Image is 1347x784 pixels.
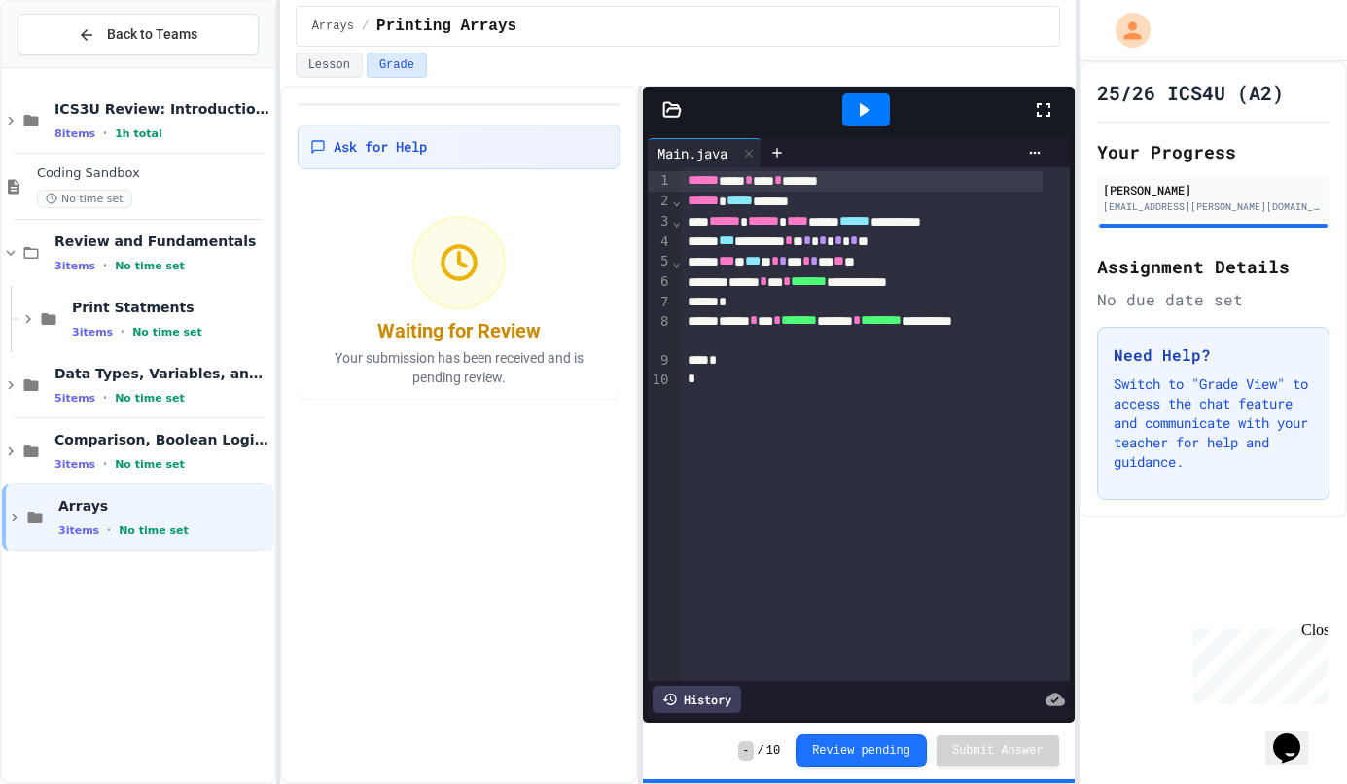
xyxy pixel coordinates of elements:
[648,293,672,312] div: 7
[54,365,270,382] span: Data Types, Variables, and Math
[107,24,197,45] span: Back to Teams
[1103,199,1324,214] div: [EMAIL_ADDRESS][PERSON_NAME][DOMAIN_NAME]
[334,137,427,157] span: Ask for Help
[58,497,270,515] span: Arrays
[121,324,124,339] span: •
[37,165,270,182] span: Coding Sandbox
[1097,288,1329,311] div: No due date set
[8,8,134,124] div: Chat with us now!Close
[72,299,270,316] span: Print Statments
[671,213,681,229] span: Fold line
[758,743,764,759] span: /
[115,260,185,272] span: No time set
[103,258,107,273] span: •
[1097,253,1329,280] h2: Assignment Details
[796,734,927,767] button: Review pending
[362,18,369,34] span: /
[738,741,753,761] span: -
[377,317,541,344] div: Waiting for Review
[1186,622,1328,704] iframe: chat widget
[671,193,681,208] span: Fold line
[1265,706,1328,765] iframe: chat widget
[671,254,681,269] span: Fold line
[648,232,672,253] div: 4
[367,53,427,78] button: Grade
[119,524,189,537] span: No time set
[1114,374,1313,472] p: Switch to "Grade View" to access the chat feature and communicate with your teacher for help and ...
[648,371,672,390] div: 10
[1103,181,1324,198] div: [PERSON_NAME]
[103,390,107,406] span: •
[54,392,95,405] span: 5 items
[115,392,185,405] span: No time set
[1095,8,1155,53] div: My Account
[952,743,1044,759] span: Submit Answer
[1097,79,1284,106] h1: 25/26 ICS4U (A2)
[309,348,609,387] p: Your submission has been received and is pending review.
[1114,343,1313,367] h3: Need Help?
[54,100,270,118] span: ICS3U Review: Introduction to Java
[648,272,672,293] div: 6
[312,18,354,34] span: Arrays
[766,743,780,759] span: 10
[648,192,672,212] div: 2
[648,252,672,272] div: 5
[376,15,516,38] span: Printing Arrays
[103,456,107,472] span: •
[648,312,672,351] div: 8
[54,232,270,250] span: Review and Fundamentals
[115,127,162,140] span: 1h total
[937,735,1059,766] button: Submit Answer
[648,351,672,371] div: 9
[648,212,672,232] div: 3
[115,458,185,471] span: No time set
[648,138,762,167] div: Main.java
[54,458,95,471] span: 3 items
[103,125,107,141] span: •
[107,522,111,538] span: •
[58,524,99,537] span: 3 items
[1097,138,1329,165] h2: Your Progress
[37,190,132,208] span: No time set
[653,686,741,713] div: History
[54,431,270,448] span: Comparison, Boolean Logic, If-Statements
[296,53,363,78] button: Lesson
[132,326,202,339] span: No time set
[648,171,672,192] div: 1
[18,14,259,55] button: Back to Teams
[54,260,95,272] span: 3 items
[648,143,737,163] div: Main.java
[54,127,95,140] span: 8 items
[72,326,113,339] span: 3 items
